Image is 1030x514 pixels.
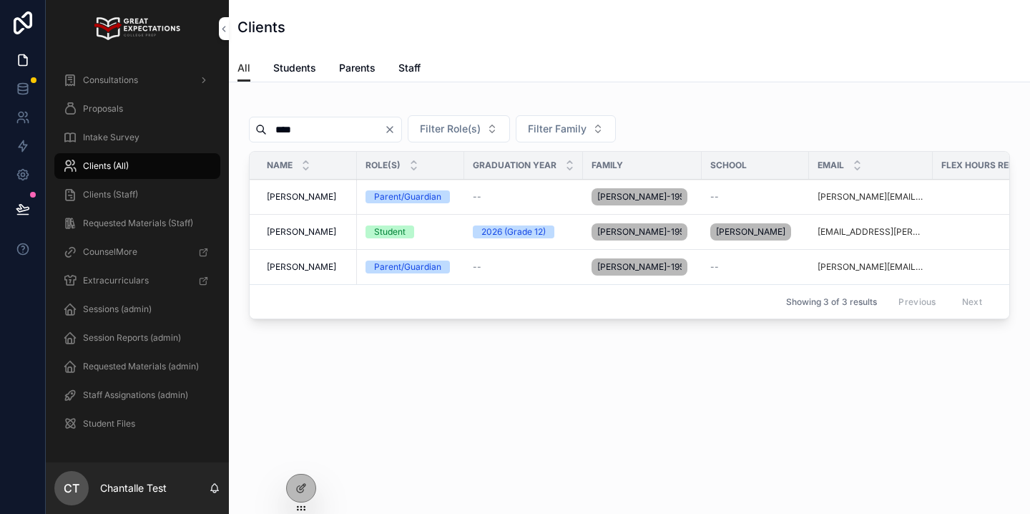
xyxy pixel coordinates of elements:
span: Intake Survey [83,132,139,143]
span: [PERSON_NAME] [267,226,336,238]
a: Sessions (admin) [54,296,220,322]
span: [PERSON_NAME]-195 [597,226,682,238]
a: All [237,55,250,82]
span: Showing 3 of 3 results [786,296,877,308]
a: Student Files [54,411,220,437]
span: Session Reports (admin) [83,332,181,344]
a: Clients (All) [54,153,220,179]
span: Graduation Year [473,160,556,171]
span: Consultations [83,74,138,86]
button: Select Button [408,115,510,142]
a: Extracurriculars [54,268,220,294]
a: [PERSON_NAME] [267,191,348,203]
div: 2026 (Grade 12) [481,226,546,238]
span: -- [710,191,719,203]
span: Requested Materials (Staff) [83,218,193,229]
a: Staff Assignations (admin) [54,382,220,408]
a: Parent/Guardian [366,261,456,273]
a: -- [473,261,574,273]
span: -- [473,261,481,273]
a: Student [366,226,456,238]
div: Student [374,226,406,238]
a: [PERSON_NAME][EMAIL_ADDRESS][PERSON_NAME][DOMAIN_NAME] [818,261,924,273]
span: CT [64,480,79,497]
a: Session Reports (admin) [54,325,220,351]
a: Consultations [54,67,220,93]
a: -- [473,191,574,203]
span: Filter Family [528,122,587,136]
span: [PERSON_NAME]-195 [597,191,682,203]
span: [PERSON_NAME] [267,261,336,273]
a: Parents [339,55,376,84]
span: Extracurriculars [83,275,149,286]
a: 2026 (Grade 12) [473,226,574,238]
a: CounselMore [54,239,220,265]
span: Clients (All) [83,160,129,172]
span: Proposals [83,103,123,115]
span: Staff Assignations (admin) [83,389,188,401]
a: Students [273,55,316,84]
a: -- [710,191,800,203]
span: Staff [398,61,421,75]
a: Requested Materials (Staff) [54,210,220,236]
span: Role(s) [366,160,401,171]
div: scrollable content [46,57,229,455]
span: All [237,61,250,75]
a: Requested Materials (admin) [54,354,220,379]
span: Student Files [83,418,135,430]
span: Family [592,160,623,171]
a: [PERSON_NAME][EMAIL_ADDRESS][PERSON_NAME][DOMAIN_NAME] [818,191,924,203]
a: [PERSON_NAME]-195 [592,185,693,208]
a: Clients (Staff) [54,182,220,208]
span: Filter Role(s) [420,122,481,136]
button: Clear [384,124,401,135]
span: -- [710,261,719,273]
span: Students [273,61,316,75]
a: [PERSON_NAME]-195 [592,220,693,243]
span: [PERSON_NAME]-195 [597,261,682,273]
span: School [710,160,747,171]
span: Parents [339,61,376,75]
a: Proposals [54,96,220,122]
span: Clients (Staff) [83,189,138,200]
span: [PERSON_NAME] [716,226,785,238]
button: Select Button [516,115,616,142]
span: CounselMore [83,246,137,258]
p: Chantalle Test [100,481,167,495]
div: Parent/Guardian [374,190,441,203]
a: Intake Survey [54,125,220,150]
span: Email [818,160,844,171]
a: Parent/Guardian [366,190,456,203]
div: Parent/Guardian [374,261,441,273]
a: [PERSON_NAME] [267,226,348,238]
a: Staff [398,55,421,84]
a: [PERSON_NAME] [710,220,800,243]
a: [EMAIL_ADDRESS][PERSON_NAME][DOMAIN_NAME] [818,226,924,238]
span: [PERSON_NAME] [267,191,336,203]
a: -- [710,261,800,273]
span: Name [267,160,293,171]
span: Requested Materials (admin) [83,361,199,372]
a: [PERSON_NAME]-195 [592,256,693,278]
img: App logo [94,17,180,40]
span: Sessions (admin) [83,304,152,315]
span: -- [473,191,481,203]
a: [PERSON_NAME] [267,261,348,273]
h1: Clients [237,17,285,37]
